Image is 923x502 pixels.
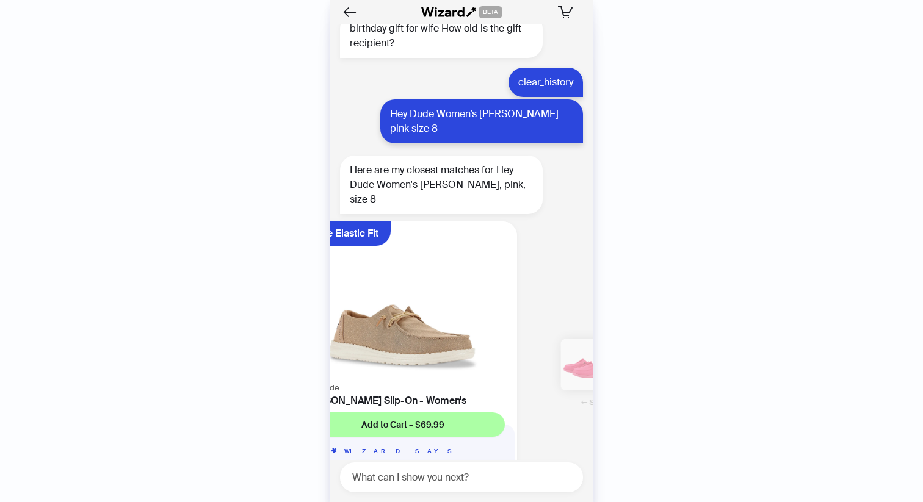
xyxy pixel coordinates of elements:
button: Back [340,2,360,22]
q: Slip-on design with and for comfort [301,458,505,487]
span: BETA [479,6,502,18]
div: birthday gift for wife How old is the gift recipient? [340,14,543,58]
h4: [PERSON_NAME] Slip-On - Women's [303,395,502,406]
div: ← Swipe for more [533,397,689,408]
button: Add to Cart – $69.99 [301,412,505,437]
div: Secure Elastic Fit [301,221,378,246]
div: Here are my closest matches for Hey Dude Women's [PERSON_NAME], pink, size 8 [340,156,543,214]
span: Add to Cart – $69.99 [361,419,444,430]
img: Wendy Stardust Slip-On - Women's [296,229,510,373]
h5: WIZARD SAYS... [301,446,505,456]
div: Hey Dude Women’s [PERSON_NAME] pink size 8 [380,99,583,143]
div: clear_history [509,68,583,97]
